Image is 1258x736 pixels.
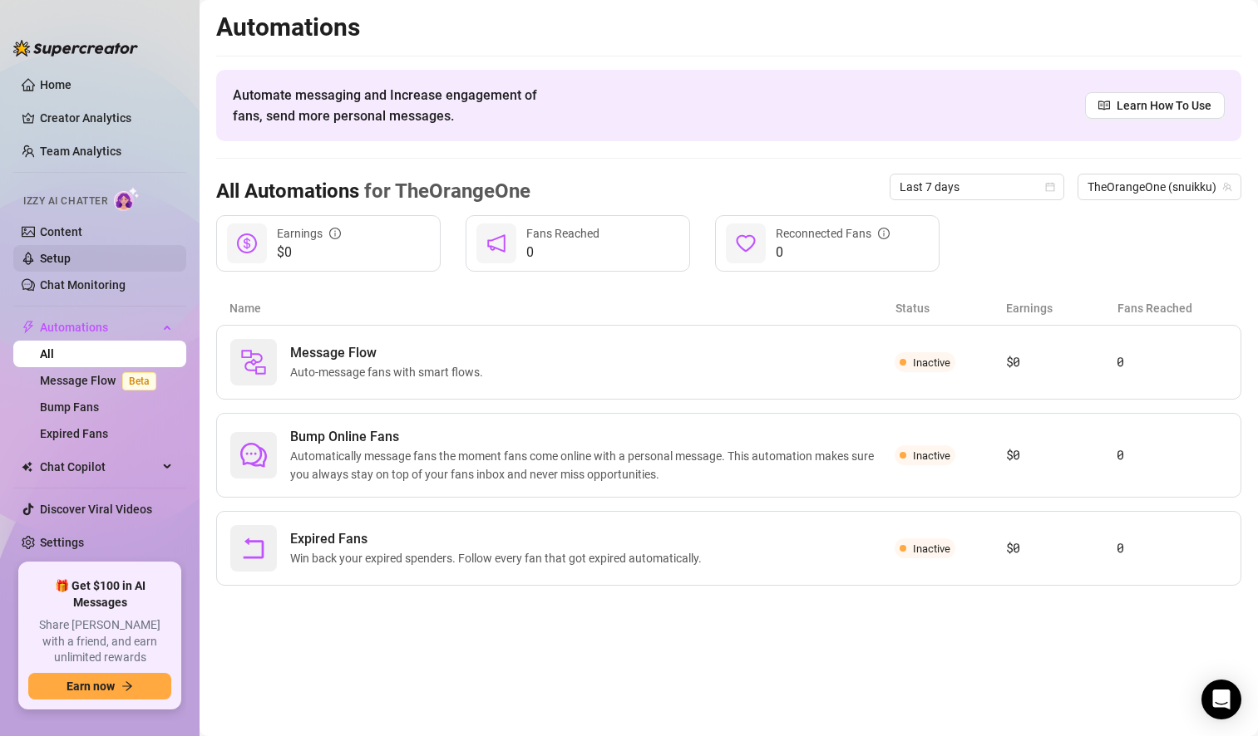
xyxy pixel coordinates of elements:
span: Bump Online Fans [290,427,895,447]
article: Name [229,299,895,317]
a: Setup [40,252,71,265]
span: Earn now [67,680,115,693]
div: Earnings [277,224,341,243]
span: dollar [237,233,257,253]
span: Auto-message fans with smart flows. [290,363,490,381]
span: notification [486,233,506,253]
span: Automatically message fans the moment fans come online with a personal message. This automation m... [290,447,895,483]
span: Inactive [913,356,950,369]
a: Team Analytics [40,145,121,158]
span: Message Flow [290,343,490,363]
span: Learn How To Use [1117,96,1211,115]
a: All [40,347,54,361]
a: Bump Fans [40,400,99,414]
span: Inactive [913,449,950,462]
span: heart [736,233,756,253]
span: TheOrangeOne (snuikku) [1088,174,1231,199]
h3: All Automations [216,179,530,205]
span: info-circle [878,228,890,239]
span: Win back your expired spenders. Follow every fan that got expired automatically. [290,549,708,567]
a: Discover Viral Videos [40,503,152,516]
img: AI Chatter [114,187,140,211]
img: Chat Copilot [22,461,32,473]
span: info-circle [329,228,341,239]
article: $0 [1006,445,1117,465]
span: 🎁 Get $100 in AI Messages [28,578,171,611]
span: read [1098,100,1110,111]
span: Last 7 days [900,174,1054,199]
a: Creator Analytics [40,105,173,131]
span: calendar [1045,182,1055,192]
span: team [1222,182,1232,192]
span: Inactive [913,542,950,555]
img: logo-BBDzfeDw.svg [13,40,138,56]
span: 0 [526,243,599,263]
article: 0 [1117,445,1227,465]
button: Earn nowarrow-right [28,673,171,699]
span: Share [PERSON_NAME] with a friend, and earn unlimited rewards [28,617,171,666]
a: Expired Fans [40,427,108,440]
a: Learn How To Use [1085,92,1225,119]
span: rollback [240,535,267,562]
span: 0 [776,243,890,263]
span: Automations [40,314,158,341]
a: Content [40,225,82,238]
img: svg%3e [240,349,267,375]
span: comment [240,442,267,469]
a: Chat Monitoring [40,278,126,292]
span: Expired Fans [290,529,708,549]
article: $0 [1006,538,1117,558]
span: arrow-right [121,680,133,692]
article: Fans Reached [1117,299,1228,317]
span: Chat Copilot [40,454,158,480]
span: $0 [277,243,341,263]
span: Automate messaging and Increase engagement of fans, send more personal messages. [233,85,553,126]
div: Open Intercom Messenger [1201,680,1241,719]
span: Beta [122,372,156,390]
article: Earnings [1006,299,1117,317]
span: for TheOrangeOne [359,179,530,203]
span: thunderbolt [22,321,35,334]
a: Home [40,78,72,91]
div: Reconnected Fans [776,224,890,243]
article: 0 [1117,538,1227,558]
article: $0 [1006,352,1117,372]
a: Message FlowBeta [40,374,163,387]
h2: Automations [216,12,1241,43]
article: 0 [1117,352,1227,372]
span: Fans Reached [526,227,599,240]
a: Settings [40,536,84,549]
span: Izzy AI Chatter [23,194,107,209]
article: Status [895,299,1006,317]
